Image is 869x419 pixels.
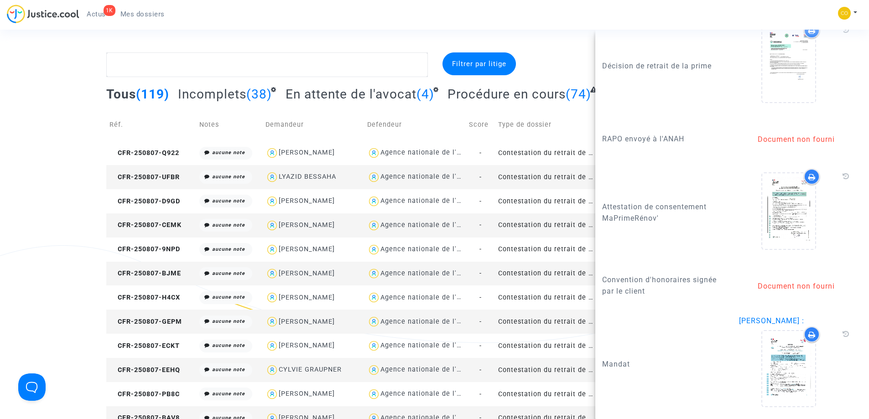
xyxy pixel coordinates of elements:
span: Incomplets [178,87,246,102]
span: CFR-250807-GEPM [109,318,182,326]
img: icon-user.svg [265,388,279,401]
span: CFR-250807-D9GD [109,197,180,205]
a: Mes dossiers [113,7,172,21]
span: - [479,173,482,181]
span: CFR-250807-BJME [109,269,181,277]
img: icon-user.svg [367,315,380,328]
img: icon-user.svg [265,291,279,304]
div: Agence nationale de l'habitat [380,390,481,398]
span: [PERSON_NAME] : [739,316,804,325]
img: icon-user.svg [265,219,279,232]
div: [PERSON_NAME] [279,149,335,156]
td: Contestation du retrait de [PERSON_NAME] par l'ANAH (mandataire) [495,141,597,165]
td: Contestation du retrait de [PERSON_NAME] par l'ANAH (mandataire) [495,285,597,310]
img: icon-user.svg [265,195,279,208]
td: Contestation du retrait de [PERSON_NAME] par l'ANAH (mandataire) [495,189,597,213]
td: Defendeur [364,109,466,141]
div: Agence nationale de l'habitat [380,294,481,301]
span: CFR-250807-EEHQ [109,366,180,374]
i: aucune note [212,318,245,324]
i: aucune note [212,342,245,348]
span: (38) [246,87,272,102]
img: icon-user.svg [367,339,380,352]
div: Agence nationale de l'habitat [380,366,481,373]
img: icon-user.svg [367,195,380,208]
i: aucune note [212,150,245,155]
p: Attestation de consentement MaPrimeRénov' [602,201,725,224]
span: En attente de l'avocat [286,87,416,102]
img: jc-logo.svg [7,5,79,23]
div: [PERSON_NAME] [279,341,335,349]
i: aucune note [212,270,245,276]
span: Tous [106,87,136,102]
img: icon-user.svg [367,363,380,377]
i: aucune note [212,198,245,204]
div: Agence nationale de l'habitat [380,269,481,277]
span: (119) [136,87,169,102]
div: [PERSON_NAME] [279,318,335,326]
span: - [479,197,482,205]
p: RAPO envoyé à l'ANAH [602,133,725,145]
i: aucune note [212,294,245,300]
img: icon-user.svg [265,243,279,256]
div: Agence nationale de l'habitat [380,149,481,156]
span: - [479,390,482,398]
td: Contestation du retrait de [PERSON_NAME] par l'ANAH (mandataire) [495,262,597,286]
div: CYLVIE GRAUPNER [279,366,342,373]
i: aucune note [212,246,245,252]
span: Procédure en cours [448,87,566,102]
div: Agence nationale de l'habitat [380,318,481,326]
div: Document non fourni [739,281,853,292]
span: - [479,294,482,301]
span: - [479,245,482,253]
img: icon-user.svg [265,315,279,328]
img: icon-user.svg [265,363,279,377]
div: 1K [104,5,115,16]
td: Type de dossier [495,109,597,141]
td: Contestation du retrait de [PERSON_NAME] par l'ANAH (mandataire) [495,165,597,189]
img: icon-user.svg [367,171,380,184]
img: icon-user.svg [367,388,380,401]
div: [PERSON_NAME] [279,221,335,229]
div: Document non fourni [739,134,853,145]
span: (4) [416,87,434,102]
div: [PERSON_NAME] [279,269,335,277]
td: Contestation du retrait de [PERSON_NAME] par l'ANAH (mandataire) [495,310,597,334]
p: Décision de retrait de la prime [602,60,725,72]
div: Agence nationale de l'habitat [380,341,481,349]
div: LYAZID BESSAHA [279,173,336,181]
span: - [479,342,482,350]
i: aucune note [212,367,245,372]
div: [PERSON_NAME] [279,245,335,253]
span: CFR-250807-9NPD [109,245,180,253]
span: CFR-250807-H4CX [109,294,180,301]
span: (74) [566,87,591,102]
span: - [479,221,482,229]
i: aucune note [212,222,245,228]
span: CFR-250807-PB8C [109,390,180,398]
span: Actus [87,10,106,18]
img: icon-user.svg [367,219,380,232]
div: Agence nationale de l'habitat [380,221,481,229]
td: Contestation du retrait de [PERSON_NAME] par l'ANAH (mandataire) [495,334,597,358]
div: [PERSON_NAME] [279,294,335,301]
td: Notes [196,109,262,141]
iframe: Help Scout Beacon - Open [18,373,46,401]
td: Contestation du retrait de [PERSON_NAME] par l'ANAH (mandataire) [495,213,597,238]
img: icon-user.svg [265,146,279,160]
p: Convention d'honoraires signée par le client [602,274,725,297]
span: Filtrer par litige [452,60,506,68]
span: CFR-250807-UFBR [109,173,180,181]
div: [PERSON_NAME] [279,197,335,205]
div: [PERSON_NAME] [279,390,335,398]
a: 1KActus [79,7,113,21]
span: - [479,269,482,277]
span: CFR-250807-CEMK [109,221,182,229]
div: Agence nationale de l'habitat [380,197,481,205]
div: Agence nationale de l'habitat [380,245,481,253]
img: icon-user.svg [265,267,279,280]
img: icon-user.svg [265,339,279,352]
i: aucune note [212,174,245,180]
span: - [479,149,482,157]
img: icon-user.svg [367,267,380,280]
